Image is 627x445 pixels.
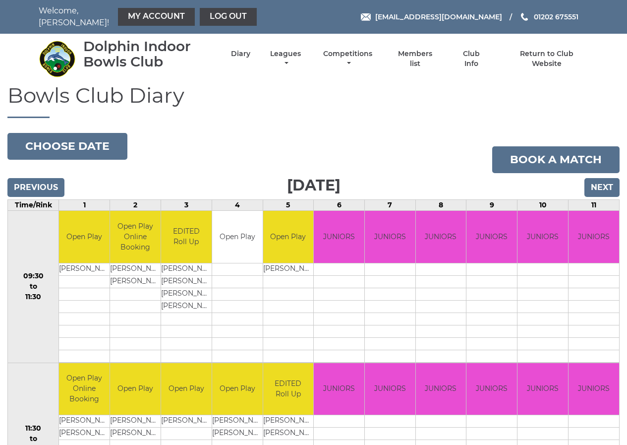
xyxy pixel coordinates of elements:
td: JUNIORS [365,363,415,415]
td: Time/Rink [8,200,59,211]
img: Dolphin Indoor Bowls Club [39,40,76,77]
td: [PERSON_NAME] [110,415,161,428]
nav: Welcome, [PERSON_NAME]! [39,5,259,29]
td: Open Play [263,211,314,263]
img: Email [361,13,371,21]
td: [PERSON_NAME] [263,415,314,428]
td: 11 [569,200,620,211]
img: Phone us [521,13,528,21]
td: [PERSON_NAME] [263,263,314,275]
td: [PERSON_NAME] [212,428,263,440]
span: [EMAIL_ADDRESS][DOMAIN_NAME] [375,12,502,21]
td: JUNIORS [466,363,517,415]
td: JUNIORS [569,363,619,415]
td: [PERSON_NAME] [161,288,212,300]
a: Members list [392,49,438,68]
td: [PERSON_NAME] [161,275,212,288]
td: [PERSON_NAME] [110,275,161,288]
td: [PERSON_NAME] [161,415,212,428]
td: 09:30 to 11:30 [8,211,59,363]
a: Leagues [268,49,303,68]
td: [PERSON_NAME] [110,263,161,275]
td: 8 [415,200,466,211]
a: Return to Club Website [505,49,588,68]
td: 2 [110,200,161,211]
a: Competitions [321,49,375,68]
div: Dolphin Indoor Bowls Club [83,39,214,69]
td: Open Play [161,363,212,415]
td: Open Play [212,363,263,415]
h1: Bowls Club Diary [7,84,620,118]
button: Choose date [7,133,127,160]
td: Open Play [59,211,110,263]
td: 6 [314,200,365,211]
td: Open Play [110,363,161,415]
td: [PERSON_NAME] [161,263,212,275]
input: Next [584,178,620,197]
td: [PERSON_NAME] [263,428,314,440]
td: [PERSON_NAME] [212,415,263,428]
a: Phone us 01202 675551 [519,11,578,22]
td: JUNIORS [517,363,568,415]
td: JUNIORS [416,211,466,263]
td: [PERSON_NAME] [59,263,110,275]
td: 7 [364,200,415,211]
input: Previous [7,178,64,197]
td: EDITED Roll Up [263,363,314,415]
td: JUNIORS [314,211,364,263]
a: My Account [118,8,195,26]
td: 3 [161,200,212,211]
td: JUNIORS [466,211,517,263]
td: Open Play Online Booking [110,211,161,263]
td: JUNIORS [314,363,364,415]
td: [PERSON_NAME] [110,428,161,440]
td: [PERSON_NAME] [59,428,110,440]
td: JUNIORS [365,211,415,263]
a: Diary [231,49,250,59]
span: 01202 675551 [534,12,578,21]
td: [PERSON_NAME] [161,300,212,313]
td: [PERSON_NAME] [59,415,110,428]
td: EDITED Roll Up [161,211,212,263]
a: Email [EMAIL_ADDRESS][DOMAIN_NAME] [361,11,502,22]
td: JUNIORS [416,363,466,415]
td: JUNIORS [517,211,568,263]
a: Book a match [492,146,620,173]
td: JUNIORS [569,211,619,263]
td: Open Play Online Booking [59,363,110,415]
a: Club Info [456,49,488,68]
td: 10 [517,200,569,211]
td: Open Play [212,211,263,263]
td: 9 [466,200,517,211]
td: 1 [59,200,110,211]
td: 5 [263,200,314,211]
a: Log out [200,8,257,26]
td: 4 [212,200,263,211]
